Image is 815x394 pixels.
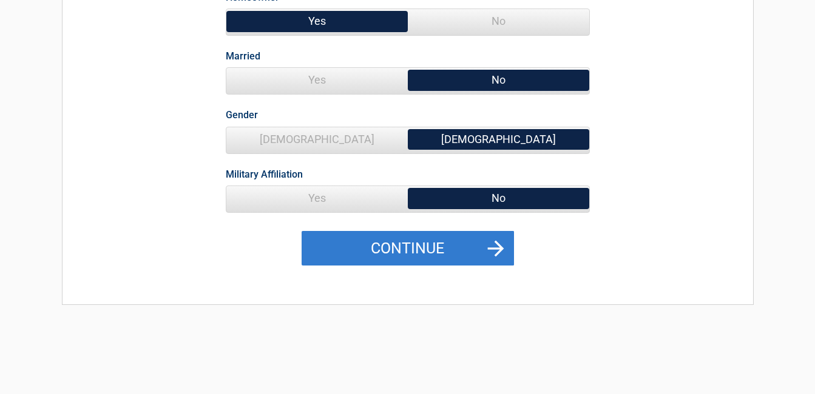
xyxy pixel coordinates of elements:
[226,68,408,92] span: Yes
[226,166,303,182] label: Military Affiliation
[226,48,260,64] label: Married
[226,186,408,210] span: Yes
[226,9,408,33] span: Yes
[302,231,514,266] button: Continue
[408,127,589,152] span: [DEMOGRAPHIC_DATA]
[408,186,589,210] span: No
[226,107,258,123] label: Gender
[408,68,589,92] span: No
[408,9,589,33] span: No
[226,127,408,152] span: [DEMOGRAPHIC_DATA]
